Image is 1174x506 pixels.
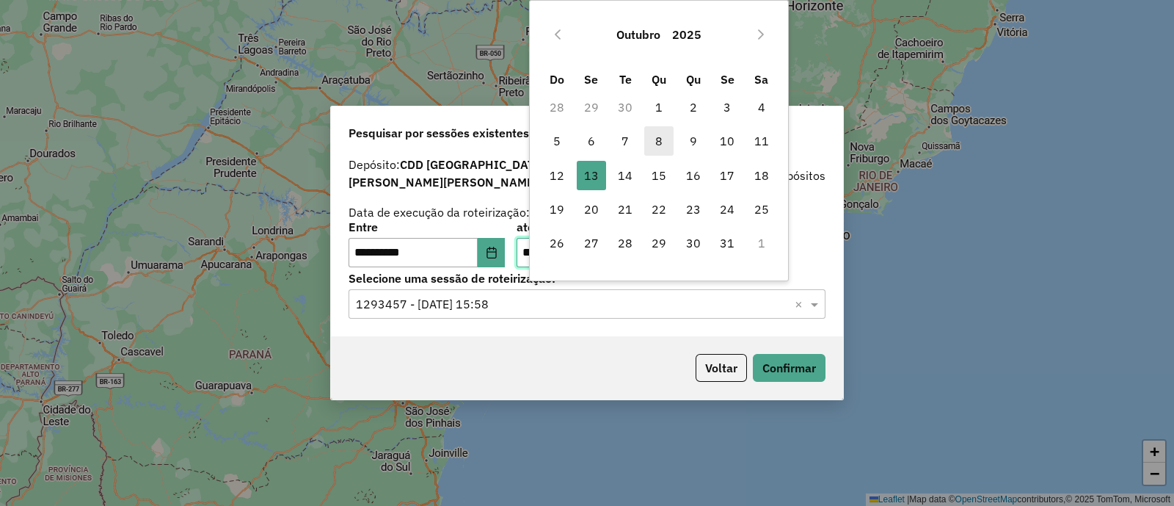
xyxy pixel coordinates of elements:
td: 2 [677,90,710,124]
td: 11 [744,124,778,158]
span: 26 [542,228,572,258]
td: 6 [574,124,608,158]
td: 22 [642,192,676,226]
span: Se [721,72,734,87]
span: 9 [679,126,708,156]
td: 25 [744,192,778,226]
td: 21 [608,192,642,226]
td: 5 [540,124,574,158]
td: 29 [642,226,676,260]
span: 16 [679,161,708,190]
td: 16 [677,159,710,192]
td: 24 [710,192,744,226]
span: 10 [712,126,742,156]
span: 11 [747,126,776,156]
label: Entre [349,218,505,236]
td: 8 [642,124,676,158]
td: 29 [574,90,608,124]
label: até [517,218,673,236]
td: 28 [540,90,574,124]
button: Previous Month [546,23,569,46]
span: Te [619,72,632,87]
span: Sa [754,72,768,87]
span: 8 [644,126,674,156]
label: Depósito: [349,156,587,191]
span: 19 [542,195,572,224]
td: 30 [677,226,710,260]
span: 30 [679,228,708,258]
span: Qu [686,72,701,87]
td: 12 [540,159,574,192]
span: 5 [542,126,572,156]
button: Voltar [696,354,747,382]
td: 4 [744,90,778,124]
span: 23 [679,195,708,224]
span: 14 [610,161,640,190]
td: 20 [574,192,608,226]
button: Choose Date [478,238,506,267]
td: 1 [744,226,778,260]
span: 24 [712,195,742,224]
span: 2 [679,93,708,122]
label: Selecione uma sessão de roteirização: [349,270,825,287]
td: 7 [608,124,642,158]
span: 27 [577,228,606,258]
td: 13 [574,159,608,192]
span: 18 [747,161,776,190]
button: Confirmar [753,354,825,382]
span: 1 [644,93,674,122]
span: 25 [747,195,776,224]
td: 31 [710,226,744,260]
td: 17 [710,159,744,192]
td: 28 [608,226,642,260]
td: 26 [540,226,574,260]
td: 10 [710,124,744,158]
span: 6 [577,126,606,156]
span: 20 [577,195,606,224]
button: Choose Year [666,17,707,52]
span: Qu [652,72,666,87]
td: 19 [540,192,574,226]
span: 28 [610,228,640,258]
td: 9 [677,124,710,158]
span: 21 [610,195,640,224]
span: 15 [644,161,674,190]
span: Clear all [795,295,807,313]
button: Choose Month [610,17,666,52]
span: 13 [577,161,606,190]
td: 18 [744,159,778,192]
span: Do [550,72,564,87]
button: Next Month [749,23,773,46]
span: 22 [644,195,674,224]
span: Pesquisar por sessões existentes [349,124,529,142]
td: 3 [710,90,744,124]
span: 7 [610,126,640,156]
span: 29 [644,228,674,258]
td: 1 [642,90,676,124]
span: 4 [747,93,776,122]
span: 31 [712,228,742,258]
td: 14 [608,159,642,192]
span: 3 [712,93,742,122]
strong: CDD [GEOGRAPHIC_DATA][PERSON_NAME][PERSON_NAME] [349,157,545,189]
span: 17 [712,161,742,190]
td: 15 [642,159,676,192]
span: 12 [542,161,572,190]
td: 27 [574,226,608,260]
label: Data de execução da roteirização: [349,203,530,221]
td: 23 [677,192,710,226]
span: Se [584,72,598,87]
td: 30 [608,90,642,124]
